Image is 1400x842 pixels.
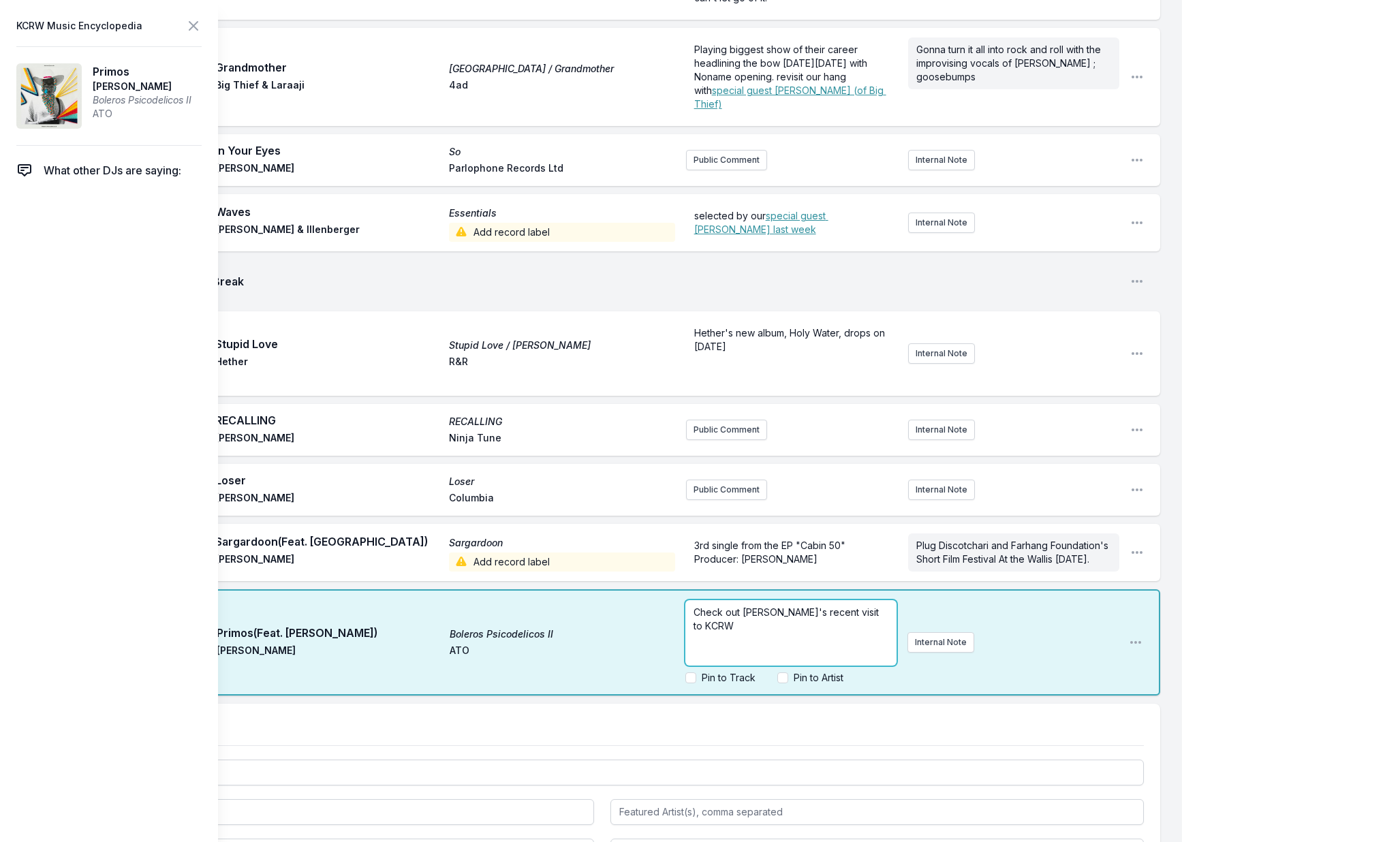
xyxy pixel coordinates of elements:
[450,627,674,641] span: Boleros Psicodelicos II
[449,431,674,448] span: Ninja Tune
[694,44,870,96] span: Playing biggest show of their career headlining the bow [DATE][DATE] with Noname opening. revisit...
[686,150,767,170] button: Public Comment
[908,213,975,233] button: Internal Note
[694,84,886,110] a: special guest [PERSON_NAME] (of Big Thief)
[93,93,191,107] span: Boleros Psicodelicos II
[1130,483,1144,497] button: Open playlist item options
[213,273,1119,290] span: Break
[449,339,674,352] span: Stupid Love / [PERSON_NAME]
[610,799,1145,825] input: Featured Artist(s), comma separated
[1130,423,1144,437] button: Open playlist item options
[44,162,181,178] span: What other DJs are saying:
[694,540,848,565] span: 3rd single from the EP "Cabin 50" Producer: [PERSON_NAME]
[449,145,674,159] span: So
[217,625,441,641] span: Primos (Feat. [PERSON_NAME])
[449,415,674,428] span: RECALLING
[215,336,441,352] span: Stupid Love
[702,671,756,685] label: Pin to Track
[215,491,441,508] span: [PERSON_NAME]
[93,107,191,121] span: ATO
[1130,153,1144,167] button: Open playlist item options
[449,536,674,550] span: Sargardoon
[215,431,441,448] span: [PERSON_NAME]
[215,552,441,572] span: [PERSON_NAME]
[694,210,766,221] span: selected by our
[449,355,674,371] span: R&R
[215,355,441,371] span: Hether
[916,44,1104,82] span: Gonna turn it all into rock and roll with the improvising vocals of [PERSON_NAME] ; goosebumps
[694,606,882,631] span: Check out [PERSON_NAME]'s recent visit to KCRW
[215,412,441,428] span: RECALLING
[449,62,674,76] span: [GEOGRAPHIC_DATA] / Grandmother
[217,644,441,660] span: [PERSON_NAME]
[916,540,1111,565] span: Plug Discotchari and Farhang Foundation's Short Film Festival At the Wallis [DATE].
[449,206,674,220] span: Essentials
[215,533,441,550] span: Sargardoon (Feat. [GEOGRAPHIC_DATA])
[1129,636,1142,649] button: Open playlist item options
[1130,70,1144,84] button: Open playlist item options
[908,150,975,170] button: Internal Note
[449,78,674,95] span: 4ad
[449,223,674,242] span: Add record label
[686,480,767,500] button: Public Comment
[449,552,674,572] span: Add record label
[449,491,674,508] span: Columbia
[215,78,441,95] span: Big Thief & Laraaji
[16,16,142,35] span: KCRW Music Encyclopedia
[93,63,191,80] span: Primos
[1130,546,1144,559] button: Open playlist item options
[215,142,441,159] span: In Your Eyes
[794,671,843,685] label: Pin to Artist
[16,63,82,129] img: Boleros Psicodelicos II
[215,223,441,242] span: [PERSON_NAME] & Illenberger
[908,480,975,500] button: Internal Note
[907,632,974,653] button: Internal Note
[1130,216,1144,230] button: Open playlist item options
[449,475,674,488] span: Loser
[215,59,441,76] span: Grandmother
[60,799,594,825] input: Artist
[694,327,888,352] span: Hether's new album, Holy Water, drops on [DATE]
[215,472,441,488] span: Loser
[449,161,674,178] span: Parlophone Records Ltd
[908,420,975,440] button: Internal Note
[215,204,441,220] span: Waves
[908,343,975,364] button: Internal Note
[450,644,674,660] span: ATO
[60,760,1144,785] input: Track Title
[1130,347,1144,360] button: Open playlist item options
[686,420,767,440] button: Public Comment
[1130,275,1144,288] button: Open playlist item options
[93,80,191,93] span: [PERSON_NAME]
[215,161,441,178] span: [PERSON_NAME]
